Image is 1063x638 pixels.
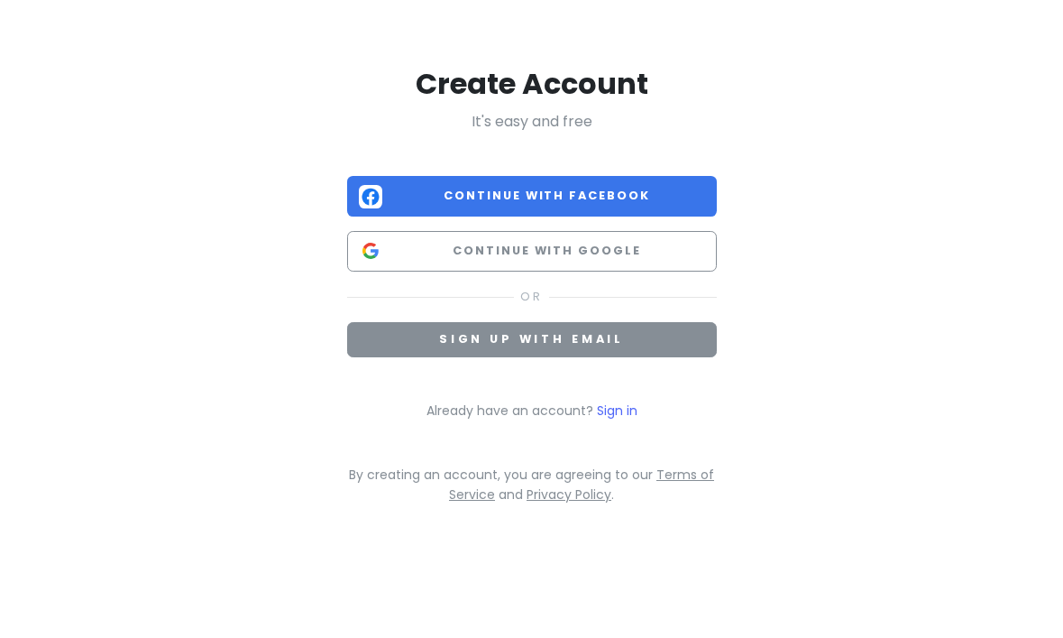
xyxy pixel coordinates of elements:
h2: Create Account [347,65,717,103]
img: Facebook logo [359,185,382,208]
p: It's easy and free [347,110,717,134]
button: Continue with Google [347,231,717,272]
a: Sign in [597,402,637,420]
a: Privacy Policy [527,485,611,504]
a: Terms of Service [449,466,714,504]
span: Continue with Facebook [389,187,705,205]
span: Sign up with email [439,331,624,347]
p: By creating an account, you are agreeing to our and . [347,465,717,505]
p: Already have an account? [347,401,717,421]
img: Google logo [359,239,382,263]
button: Sign up with email [347,322,717,357]
button: Continue with Facebook [347,176,717,217]
span: Continue with Google [389,242,705,260]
